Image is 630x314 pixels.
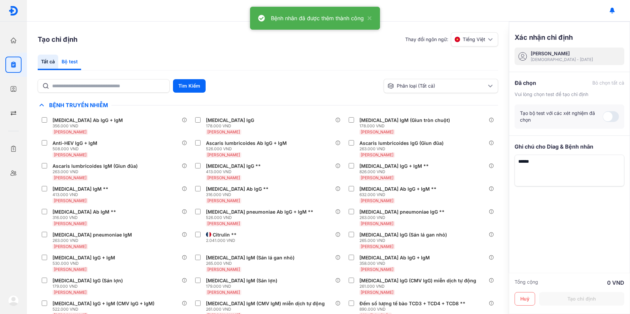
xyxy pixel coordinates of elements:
div: 265.000 VND [206,261,297,266]
div: 316.000 VND [53,215,119,220]
div: Đếm số lượng tế bào TCD3 + TCD4 + TCD8 ** [359,301,465,307]
div: Citrulin ** [213,232,237,238]
div: [MEDICAL_DATA] IgM ** [53,186,108,192]
div: 263.000 VND [359,215,447,220]
div: [MEDICAL_DATA] Ab IgG ** [206,186,269,192]
span: [PERSON_NAME] [361,221,393,226]
div: Vui lòng chọn test để tạo chỉ định [515,91,624,98]
span: [PERSON_NAME] [54,175,86,180]
div: [MEDICAL_DATA] IgM (Sán lợn) [206,278,277,284]
div: [MEDICAL_DATA] Ab IgG + IgM ** [359,186,436,192]
div: [MEDICAL_DATA] IgG [206,117,254,123]
div: 178.000 VND [206,123,257,129]
span: [PERSON_NAME] [361,267,393,272]
div: 413.000 VND [206,169,264,175]
div: Bộ test [58,55,81,70]
span: [PERSON_NAME] [361,175,393,180]
span: [PERSON_NAME] [361,198,393,203]
button: close [364,14,372,22]
span: [PERSON_NAME] [54,152,86,157]
div: 178.000 VND [359,123,453,129]
span: [PERSON_NAME] [207,152,240,157]
span: [PERSON_NAME] [54,198,86,203]
span: [PERSON_NAME] [361,244,393,249]
div: Bệnh nhân đã được thêm thành công [271,14,364,22]
div: 632.000 VND [359,192,439,197]
div: Ghi chú cho Diag & Bệnh nhân [515,143,624,151]
div: Bỏ chọn tất cả [592,80,624,86]
h3: Xác nhận chỉ định [515,33,573,42]
div: Anti-HEV IgG + IgM [53,140,97,146]
div: 358.000 VND [359,261,432,266]
div: [MEDICAL_DATA] IgM (Sán lá gan nhỏ) [206,255,294,261]
span: [PERSON_NAME] [54,221,86,226]
span: [PERSON_NAME] [361,152,393,157]
div: [MEDICAL_DATA] IgG (CMV IgG) miễn dịch tự động [359,278,476,284]
div: [MEDICAL_DATA] IgG + IgM [53,255,115,261]
div: 261.000 VND [359,284,479,289]
div: [MEDICAL_DATA] IgG + IgM (CMV IgG + IgM) [53,301,154,307]
div: Ascaris lumbricoides IgG (Giun đũa) [359,140,444,146]
span: [PERSON_NAME] [361,129,393,134]
div: Thay đổi ngôn ngữ: [405,32,498,46]
span: [PERSON_NAME] [54,267,86,272]
div: 826.000 VND [359,169,431,175]
div: [MEDICAL_DATA] pneumoniae Ab IgG + IgM ** [206,209,313,215]
div: [MEDICAL_DATA] IgG + IgM ** [359,163,429,169]
span: [PERSON_NAME] [207,221,240,226]
span: [PERSON_NAME] [207,129,240,134]
div: 526.000 VND [206,146,289,152]
div: [MEDICAL_DATA] IgG ** [206,163,261,169]
button: Tìm Kiếm [173,79,206,93]
div: [MEDICAL_DATA] pneumoniae IgM [53,232,132,238]
span: Bệnh Truyền Nhiễm [46,102,111,108]
span: [PERSON_NAME] [207,175,240,180]
div: 530.000 VND [53,261,118,266]
span: [PERSON_NAME] [54,129,86,134]
div: [PERSON_NAME] [531,50,593,57]
div: [MEDICAL_DATA] Ab IgG + IgM [53,117,123,123]
div: 179.000 VND [53,284,126,289]
div: 316.000 VND [206,192,271,197]
div: 179.000 VND [206,284,280,289]
div: [MEDICAL_DATA] IgM (Giun tròn chuột) [359,117,450,123]
div: [MEDICAL_DATA] IgM (CMV IgM) miễn dịch tự động [206,301,325,307]
span: [PERSON_NAME] [54,244,86,249]
div: 263.000 VND [359,146,446,152]
div: 890.000 VND [359,307,468,312]
div: 263.000 VND [53,169,140,175]
span: [PERSON_NAME] [361,290,393,295]
div: [MEDICAL_DATA] Ab IgM ** [53,209,116,215]
div: 263.000 VND [53,238,135,243]
div: 522.000 VND [53,307,157,312]
div: 2.041.000 VND [206,238,239,243]
div: 261.000 VND [206,307,327,312]
div: [MEDICAL_DATA] pneumoniae IgG ** [359,209,445,215]
div: 413.000 VND [53,192,111,197]
span: [PERSON_NAME] [207,267,240,272]
img: logo [8,6,19,16]
div: Phân loại (Tất cả) [387,83,486,89]
div: Đã chọn [515,79,536,87]
span: Tiếng Việt [463,36,485,43]
div: [MEDICAL_DATA] IgG (Sán lá gan nhỏ) [359,232,447,238]
h3: Tạo chỉ định [38,35,77,44]
div: 526.000 VND [206,215,316,220]
div: 0 VND [607,279,624,287]
div: Tổng cộng [515,279,538,287]
span: [PERSON_NAME] [54,290,86,295]
div: 508.000 VND [53,146,100,152]
img: logo [8,295,19,306]
div: Tạo bộ test với các xét nghiệm đã chọn [520,110,603,123]
div: [DEMOGRAPHIC_DATA] - [DATE] [531,57,593,62]
div: Ascaris lumbricoides IgM (Giun đũa) [53,163,138,169]
span: [PERSON_NAME] [207,198,240,203]
button: Huỷ [515,292,535,306]
div: 265.000 VND [359,238,450,243]
span: [PERSON_NAME] [207,290,240,295]
button: Tạo chỉ định [539,292,624,306]
div: Tất cả [38,55,58,70]
div: 356.000 VND [53,123,126,129]
div: Ascaris lumbricoides Ab IgG + IgM [206,140,287,146]
div: [MEDICAL_DATA] IgG (Sán lợn) [53,278,123,284]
